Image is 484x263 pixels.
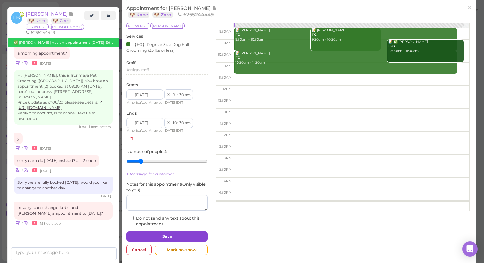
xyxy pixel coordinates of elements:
input: Use the arrow keys to pick a date [126,89,163,100]
span: 10/06/2025 01:33pm [40,146,51,151]
i: | [22,221,23,226]
span: 9:30am [219,29,232,34]
span: 12pm [223,87,232,91]
label: Notes for this appointment ( Only visible to you ) [126,182,208,193]
span: Note [212,5,217,11]
div: 📝 [PERSON_NAME] 10:30am - 11:30am [235,51,457,65]
span: 10am [222,41,232,45]
span: 10/06/2025 10:43am [79,125,91,129]
span: 10/06/2025 10:42am [40,61,51,66]
a: [PERSON_NAME] 🐶 Kobe 🐶 Zoro [26,11,74,24]
span: [PERSON_NAME] has an appointment [DATE] [19,40,105,45]
span: [PERSON_NAME] [26,11,69,17]
button: Save [126,231,208,242]
div: 📝 [PERSON_NAME] 9:30am - 10:30am [311,28,457,42]
div: • [14,220,113,226]
span: 2pm [224,133,232,137]
span: 10:30am [218,52,232,57]
span: Confirmed [13,40,18,45]
span: 1pm [225,110,232,114]
span: LB [11,12,22,24]
span: 10/06/2025 01:44pm [100,194,111,198]
label: Staff [126,60,135,66]
div: sorry can i do [DATE] instead? at 12 noon [14,155,99,167]
div: | | [126,128,198,134]
a: 🐶 Kobe [27,18,48,24]
div: • [14,167,113,174]
div: a morning appointment? [14,47,70,59]
span: Assign staff [126,67,149,72]
span: 4:30pm [219,190,232,195]
label: Do not send any text about this appointment [130,215,205,227]
span: 11:30am [219,75,232,80]
div: Sorry we are fully booked [DATE], would you like to change to another day [14,177,113,194]
div: Mark no-show [155,245,208,255]
label: Number of people : [126,149,167,155]
span: DST [177,100,183,104]
div: 📝 ✅ [PERSON_NAME] 10:00am - 11:00am [388,40,464,54]
b: LFG [388,44,395,48]
span: 11am [223,64,232,68]
span: [PERSON_NAME] [50,24,84,30]
label: Ends [126,111,137,116]
div: y [14,133,23,145]
span: 10/06/2025 01:40pm [40,169,51,173]
b: FG [235,33,240,37]
span: [DATE] [164,100,175,104]
b: FG [312,33,317,37]
span: DST [177,128,183,133]
div: | | [126,100,198,105]
b: 2 [165,149,167,154]
span: [PERSON_NAME] [150,23,185,29]
div: • [14,59,113,66]
a: × [464,0,475,15]
div: Cancel [126,245,152,255]
li: 6265244449 [24,30,57,35]
a: 🐶 Zoro [152,11,173,18]
i: | [22,146,23,151]
span: 12:30pm [218,98,232,103]
span: 6265244449 [177,11,214,17]
span: 3pm [224,156,232,160]
i: | [22,169,23,173]
a: 🐶 Zoro [51,18,71,24]
div: 【FG】Regular Size Dog Full Grooming (35 lbs or less) [126,41,206,53]
label: Services [126,34,143,39]
a: Edit [105,40,113,45]
a: 🐶 Kobe [128,11,149,18]
span: Note [69,11,74,17]
span: 3:30pm [219,167,232,172]
span: America/Los_Angeles [127,100,162,104]
span: 4pm [224,179,232,183]
span: America/Los_Angeles [127,128,162,133]
span: 1-15lbs 1-12H [126,23,149,29]
span: from system [91,125,111,129]
span: × [467,3,472,12]
span: [DATE] [164,128,175,133]
span: [PERSON_NAME] [169,5,212,11]
label: Starts [126,82,138,88]
a: + Message for customer [126,172,174,176]
div: Appointment for [126,5,217,18]
i: | [22,61,23,66]
span: 2:30pm [219,144,232,149]
div: • [14,144,113,151]
span: 1:30pm [220,121,232,126]
b: FG [235,56,240,60]
span: 10/07/2025 06:08pm [40,221,60,226]
div: hi sorry, can i change kobe and [PERSON_NAME]'s appointment to [DATE]? [14,202,113,220]
div: Open Intercom Messenger [462,241,478,257]
div: Hi, [PERSON_NAME], this is Ironmaya Pet Grooming ([GEOGRAPHIC_DATA]). You have an appointment (2)... [14,70,113,125]
div: 📝 [PERSON_NAME] 9:30am - 10:30am [235,28,381,42]
input: Do not send any text about this appointment [130,216,134,220]
span: 1-15lbs 1-12H [26,24,49,30]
